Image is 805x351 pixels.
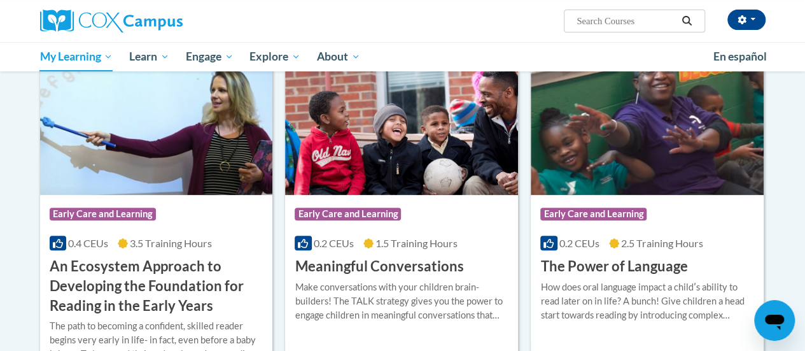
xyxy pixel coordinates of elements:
[121,42,178,71] a: Learn
[713,50,767,63] span: En español
[40,65,273,195] img: Course Logo
[621,237,703,249] span: 2.5 Training Hours
[559,237,599,249] span: 0.2 CEUs
[178,42,242,71] a: Engage
[241,42,309,71] a: Explore
[309,42,368,71] a: About
[32,42,122,71] a: My Learning
[314,237,354,249] span: 0.2 CEUs
[129,49,169,64] span: Learn
[295,257,463,276] h3: Meaningful Conversations
[677,13,696,29] button: Search
[130,237,212,249] span: 3.5 Training Hours
[375,237,458,249] span: 1.5 Training Hours
[754,300,795,341] iframe: Button to launch messaging window
[50,257,263,315] h3: An Ecosystem Approach to Developing the Foundation for Reading in the Early Years
[31,42,775,71] div: Main menu
[186,49,234,64] span: Engage
[295,208,401,220] span: Early Care and Learning
[249,49,300,64] span: Explore
[540,257,687,276] h3: The Power of Language
[540,208,647,220] span: Early Care and Learning
[68,237,108,249] span: 0.4 CEUs
[50,208,156,220] span: Early Care and Learning
[295,280,508,322] div: Make conversations with your children brain-builders! The TALK strategy gives you the power to en...
[540,280,754,322] div: How does oral language impact a childʹs ability to read later on in life? A bunch! Give children ...
[39,49,113,64] span: My Learning
[705,43,775,70] a: En español
[575,13,677,29] input: Search Courses
[317,49,360,64] span: About
[40,10,269,32] a: Cox Campus
[727,10,766,30] button: Account Settings
[285,65,518,195] img: Course Logo
[40,10,183,32] img: Cox Campus
[531,65,764,195] img: Course Logo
